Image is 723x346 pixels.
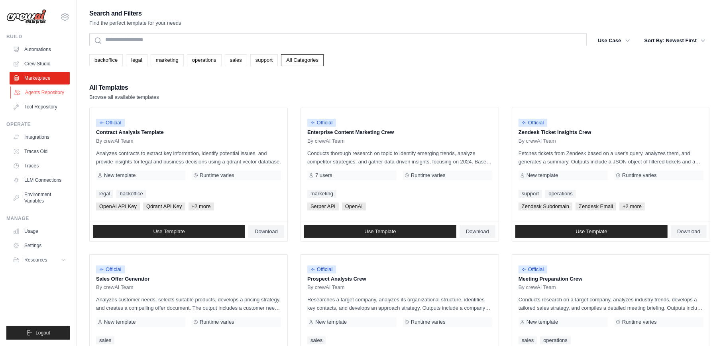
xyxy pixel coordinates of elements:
[640,33,710,48] button: Sort By: Newest First
[96,275,281,283] p: Sales Offer Generator
[200,319,234,325] span: Runtime varies
[519,128,703,136] p: Zendesk Ticket Insights Crew
[250,54,278,66] a: support
[671,225,707,238] a: Download
[10,145,70,158] a: Traces Old
[527,319,558,325] span: New template
[89,82,159,93] h2: All Templates
[307,119,336,127] span: Official
[96,138,134,144] span: By crewAI Team
[10,174,70,187] a: LLM Connections
[545,190,576,198] a: operations
[96,119,125,127] span: Official
[96,284,134,291] span: By crewAI Team
[89,54,123,66] a: backoffice
[126,54,147,66] a: legal
[10,100,70,113] a: Tool Repository
[307,149,492,166] p: Conducts thorough research on topic to identify emerging trends, analyze competitor strategies, a...
[460,225,495,238] a: Download
[411,172,446,179] span: Runtime varies
[89,8,181,19] h2: Search and Filters
[35,330,50,336] span: Logout
[10,131,70,144] a: Integrations
[622,172,657,179] span: Runtime varies
[307,190,336,198] a: marketing
[151,54,184,66] a: marketing
[519,295,703,312] p: Conducts research on a target company, analyzes industry trends, develops a tailored sales strate...
[576,202,616,210] span: Zendesk Email
[10,57,70,70] a: Crew Studio
[519,336,537,344] a: sales
[93,225,245,238] a: Use Template
[10,159,70,172] a: Traces
[315,319,347,325] span: New template
[307,336,326,344] a: sales
[281,54,324,66] a: All Categories
[10,188,70,207] a: Environment Variables
[10,225,70,238] a: Usage
[96,190,113,198] a: legal
[10,72,70,85] a: Marketplace
[10,43,70,56] a: Automations
[307,138,345,144] span: By crewAI Team
[411,319,446,325] span: Runtime varies
[189,202,214,210] span: +2 more
[143,202,185,210] span: Qdrant API Key
[466,228,489,235] span: Download
[304,225,456,238] a: Use Template
[519,275,703,283] p: Meeting Preparation Crew
[540,336,571,344] a: operations
[10,254,70,266] button: Resources
[96,295,281,312] p: Analyzes customer needs, selects suitable products, develops a pricing strategy, and creates a co...
[307,202,339,210] span: Serper API
[519,190,542,198] a: support
[200,172,234,179] span: Runtime varies
[519,138,556,144] span: By crewAI Team
[307,295,492,312] p: Researches a target company, analyzes its organizational structure, identifies key contacts, and ...
[364,228,396,235] span: Use Template
[89,93,159,101] p: Browse all available templates
[677,228,700,235] span: Download
[6,326,70,340] button: Logout
[593,33,635,48] button: Use Case
[6,33,70,40] div: Build
[307,128,492,136] p: Enterprise Content Marketing Crew
[6,121,70,128] div: Operate
[96,265,125,273] span: Official
[519,284,556,291] span: By crewAI Team
[519,202,572,210] span: Zendesk Subdomain
[153,228,185,235] span: Use Template
[519,119,547,127] span: Official
[307,275,492,283] p: Prospect Analysis Crew
[307,284,345,291] span: By crewAI Team
[24,257,47,263] span: Resources
[10,86,71,99] a: Agents Repository
[225,54,247,66] a: sales
[527,172,558,179] span: New template
[519,265,547,273] span: Official
[515,225,668,238] a: Use Template
[96,128,281,136] p: Contract Analysis Template
[307,265,336,273] span: Official
[187,54,222,66] a: operations
[342,202,366,210] span: OpenAI
[315,172,332,179] span: 7 users
[96,149,281,166] p: Analyzes contracts to extract key information, identify potential issues, and provide insights fo...
[104,172,136,179] span: New template
[248,225,284,238] a: Download
[10,239,70,252] a: Settings
[116,190,146,198] a: backoffice
[519,149,703,166] p: Fetches tickets from Zendesk based on a user's query, analyzes them, and generates a summary. Out...
[622,319,657,325] span: Runtime varies
[619,202,645,210] span: +2 more
[96,336,114,344] a: sales
[104,319,136,325] span: New template
[6,9,46,24] img: Logo
[6,215,70,222] div: Manage
[89,19,181,27] p: Find the perfect template for your needs
[96,202,140,210] span: OpenAI API Key
[255,228,278,235] span: Download
[576,228,607,235] span: Use Template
